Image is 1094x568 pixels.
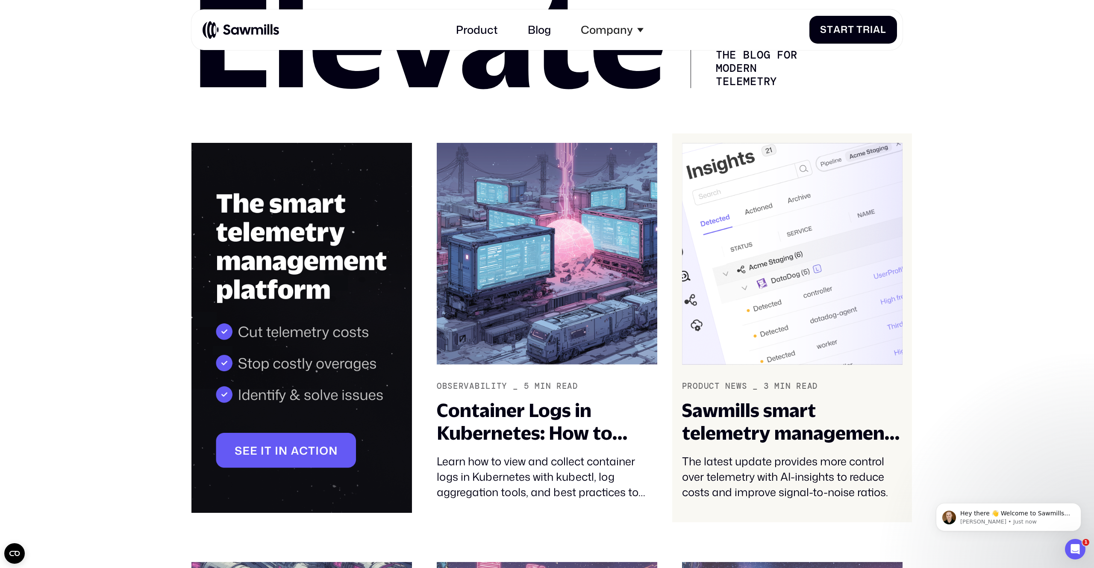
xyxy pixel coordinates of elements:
div: Learn how to view and collect container logs in Kubernetes with kubectl, log aggregation tools, a... [437,454,657,500]
span: r [863,24,870,35]
span: l [880,24,886,35]
span: t [827,24,833,35]
span: 1 [1082,539,1089,546]
div: Observability [437,381,507,391]
div: 5 [524,381,529,391]
a: Observability_5min readContainer Logs in Kubernetes: How to View and Collect ThemLearn how to vie... [427,133,667,522]
button: Open CMP widget [4,543,25,564]
div: min read [774,381,818,391]
div: The Blog for Modern telemetry [691,10,800,88]
div: Sawmills smart telemetry management just got smarter [682,399,903,444]
div: min read [535,381,578,391]
a: Blog [520,15,559,44]
span: T [856,24,863,35]
div: Product News [682,381,747,391]
div: Company [573,15,652,44]
div: 3 [764,381,769,391]
a: Product [447,15,506,44]
span: a [873,24,880,35]
div: The latest update provides more control over telemetry with AI-insights to reduce costs and impro... [682,454,903,500]
span: r [841,24,848,35]
iframe: Intercom live chat [1065,539,1085,559]
div: _ [513,381,518,391]
a: Product News_3min readSawmills smart telemetry management just got smarterThe latest update provi... [672,133,912,522]
a: StartTrial [809,16,897,44]
div: Company [581,23,633,36]
div: Container Logs in Kubernetes: How to View and Collect Them [437,399,657,444]
iframe: Intercom notifications message [923,485,1094,545]
span: i [870,24,873,35]
div: _ [753,381,758,391]
span: S [820,24,827,35]
span: t [848,24,854,35]
span: a [833,24,841,35]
